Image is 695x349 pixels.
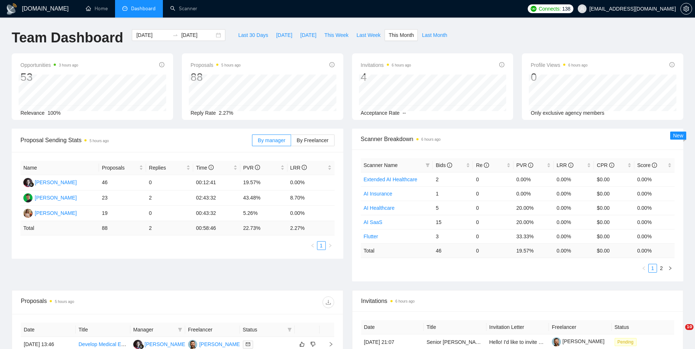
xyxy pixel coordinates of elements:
button: like [298,340,306,349]
span: info-circle [302,165,307,170]
a: [PERSON_NAME] [552,338,604,344]
span: CPR [597,162,614,168]
td: 2 [146,190,193,206]
td: 02:43:32 [193,190,240,206]
li: 2 [657,264,666,273]
span: info-circle [447,163,452,168]
div: [PERSON_NAME] [145,340,187,348]
a: Develop Medical Education AI Application [79,341,173,347]
img: gigradar-bm.png [29,182,34,187]
th: Date [21,323,76,337]
img: c1-JWQDXWEy3CnA6sRtFzzU22paoDq5cZnWyBNc3HWqwvuW0qNnjm1CMP-YmbEEtPC [552,337,561,346]
span: to [172,32,178,38]
a: VK[PERSON_NAME] [188,341,241,347]
td: 0 [473,243,513,258]
a: Pending [615,339,639,345]
td: 0.00% [554,172,594,186]
th: Replies [146,161,193,175]
td: 00:43:32 [193,206,240,221]
button: left [639,264,648,273]
div: [PERSON_NAME] [35,178,77,186]
td: $0.00 [594,186,634,201]
span: Scanner Breakdown [361,134,675,144]
time: 6 hours ago [392,63,411,67]
td: 0 [473,229,513,243]
time: 6 hours ago [421,137,441,141]
span: 138 [562,5,570,13]
a: SS[PERSON_NAME] [23,179,77,185]
span: Only exclusive agency members [531,110,604,116]
td: 0.00% [554,229,594,243]
td: 0 [146,206,193,221]
td: 0 [473,186,513,201]
span: Scanner Name [364,162,398,168]
span: dislike [310,341,316,347]
span: setting [681,6,692,12]
td: 19 [99,206,146,221]
td: 0.00 % [554,243,594,258]
span: Proposals [102,164,138,172]
button: right [326,241,335,250]
li: Previous Page [308,241,317,250]
a: MB[PERSON_NAME] [23,194,77,200]
th: Name [20,161,99,175]
td: 3 [433,229,473,243]
span: download [323,299,334,305]
input: Start date [136,31,169,39]
td: 15 [433,215,473,229]
iframe: Intercom live chat [670,324,688,342]
td: Total [20,221,99,235]
span: Manager [133,326,175,334]
span: Invitations [361,296,675,306]
span: [DATE] [276,31,292,39]
td: 46 [433,243,473,258]
td: Total [361,243,433,258]
img: VK [188,340,197,349]
li: 1 [317,241,326,250]
td: $0.00 [594,172,634,186]
li: 1 [648,264,657,273]
span: info-circle [528,163,533,168]
span: PVR [516,162,534,168]
time: 6 hours ago [396,299,415,303]
a: Flutter [364,234,378,239]
span: Reply Rate [191,110,216,116]
td: 20.00% [513,215,554,229]
span: filter [176,324,184,335]
span: info-circle [499,62,504,67]
td: 5 [433,201,473,215]
a: AI SaaS [364,219,382,225]
th: Title [76,323,130,337]
a: 2 [657,264,665,272]
td: 0.00% [634,229,675,243]
span: 100% [47,110,61,116]
span: This Month [389,31,414,39]
span: info-circle [652,163,657,168]
span: Time [196,165,214,171]
button: Last Month [418,29,451,41]
span: user [580,6,585,11]
li: Previous Page [639,264,648,273]
span: Score [637,162,657,168]
span: info-circle [669,62,675,67]
span: filter [287,327,292,332]
th: Proposals [99,161,146,175]
span: This Week [324,31,348,39]
th: Freelancer [549,320,612,334]
td: 19.57% [240,175,287,190]
td: 46 [99,175,146,190]
time: 5 hours ago [55,300,74,304]
span: filter [424,160,431,171]
span: info-circle [255,165,260,170]
span: Connects: [539,5,561,13]
th: Invitation Letter [486,320,549,334]
span: Acceptance Rate [361,110,400,116]
a: SS[PERSON_NAME] [133,341,187,347]
td: 0.00% [513,186,554,201]
td: 0.00% [634,172,675,186]
span: filter [286,324,293,335]
img: SS [133,340,142,349]
span: Last 30 Days [238,31,268,39]
a: AV[PERSON_NAME] [23,210,77,216]
button: This Week [320,29,352,41]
